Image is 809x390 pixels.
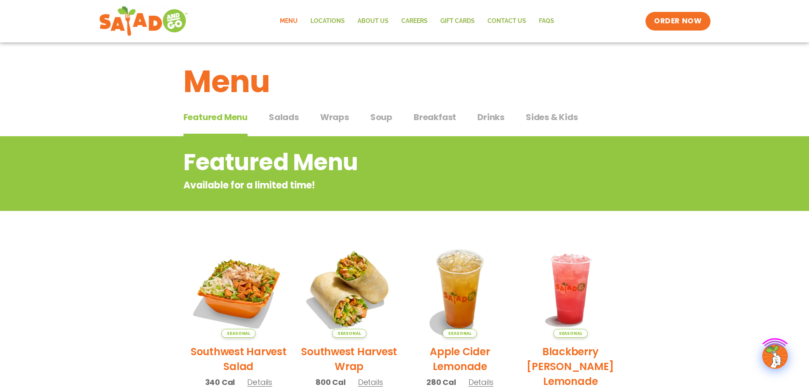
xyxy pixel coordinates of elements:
[273,11,561,31] nav: Menu
[99,4,189,38] img: new-SAG-logo-768×292
[526,111,578,123] span: Sides & Kids
[434,11,481,31] a: GIFT CARDS
[411,240,509,338] img: Product photo for Apple Cider Lemonade
[370,111,392,123] span: Soup
[646,12,710,31] a: ORDER NOW
[269,111,299,123] span: Salads
[320,111,349,123] span: Wraps
[414,111,456,123] span: Breakfast
[553,329,588,338] span: Seasonal
[304,11,351,31] a: Locations
[358,377,383,387] span: Details
[221,329,256,338] span: Seasonal
[300,240,398,338] img: Product photo for Southwest Harvest Wrap
[395,11,434,31] a: Careers
[316,376,346,388] span: 800 Cal
[300,344,398,374] h2: Southwest Harvest Wrap
[351,11,395,31] a: About Us
[205,376,235,388] span: 340 Cal
[190,344,288,374] h2: Southwest Harvest Salad
[183,59,626,104] h1: Menu
[521,344,620,389] h2: Blackberry [PERSON_NAME] Lemonade
[477,111,505,123] span: Drinks
[481,11,533,31] a: Contact Us
[247,377,272,387] span: Details
[183,111,248,123] span: Featured Menu
[183,145,558,180] h2: Featured Menu
[426,376,456,388] span: 280 Cal
[190,240,288,338] img: Product photo for Southwest Harvest Salad
[183,178,558,192] p: Available for a limited time!
[654,16,702,26] span: ORDER NOW
[533,11,561,31] a: FAQs
[521,240,620,338] img: Product photo for Blackberry Bramble Lemonade
[411,344,509,374] h2: Apple Cider Lemonade
[183,108,626,137] div: Tabbed content
[468,377,493,387] span: Details
[273,11,304,31] a: Menu
[332,329,366,338] span: Seasonal
[443,329,477,338] span: Seasonal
